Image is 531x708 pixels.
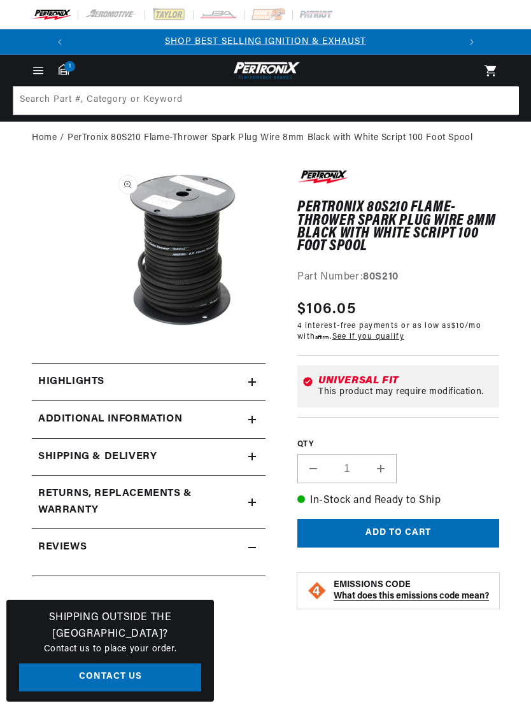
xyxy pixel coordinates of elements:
[73,35,459,49] div: 1 of 2
[230,60,301,81] img: Pertronix
[363,272,399,282] strong: 80S210
[32,529,265,566] summary: Reviews
[297,493,499,509] p: In-Stock and Ready to Ship
[332,333,404,341] a: See if you qualify - Learn more about Affirm Financing (opens in modal)
[38,411,182,428] h2: Additional Information
[318,376,494,386] div: Universal Fit
[13,87,519,115] input: Search Part #, Category or Keyword
[32,476,265,528] summary: Returns, Replacements & Warranty
[38,449,157,465] h2: Shipping & Delivery
[67,131,472,145] a: PerTronix 80S210 Flame-Thrower Spark Plug Wire 8mm Black with White Script 100 Foot Spool
[297,439,499,450] label: QTY
[32,131,499,145] nav: breadcrumbs
[24,64,52,78] summary: Menu
[315,333,330,339] span: Affirm
[297,519,499,548] button: Add to cart
[38,374,104,390] h2: Highlights
[297,201,499,253] h1: PerTronix 80S210 Flame-Thrower Spark Plug Wire 8mm Black with White Script 100 Foot Spool
[334,591,489,601] strong: What does this emissions code mean?
[32,364,265,400] summary: Highlights
[38,539,87,556] h2: Reviews
[47,29,73,55] button: Translation missing: en.sections.announcements.previous_announcement
[32,439,265,476] summary: Shipping & Delivery
[334,580,411,590] strong: EMISSIONS CODE
[59,64,69,75] a: 1
[334,579,490,602] button: EMISSIONS CODEWhat does this emissions code mean?
[32,167,265,337] media-gallery: Gallery Viewer
[297,269,499,286] div: Part Number:
[32,131,57,145] a: Home
[490,87,518,115] button: Search Part #, Category or Keyword
[307,581,327,601] img: Emissions code
[19,610,201,642] h3: Shipping Outside the [GEOGRAPHIC_DATA]?
[32,401,265,438] summary: Additional Information
[318,387,494,397] div: This product may require modification.
[19,642,201,656] p: Contact us to place your order.
[459,29,485,55] button: Translation missing: en.sections.announcements.next_announcement
[297,298,356,321] span: $106.05
[73,35,459,49] div: Announcement
[297,321,499,343] p: 4 interest-free payments or as low as /mo with .
[451,322,465,330] span: $10
[38,486,216,518] h2: Returns, Replacements & Warranty
[64,61,75,72] span: 1
[19,663,201,692] a: Contact Us
[165,37,366,46] a: SHOP BEST SELLING IGNITION & EXHAUST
